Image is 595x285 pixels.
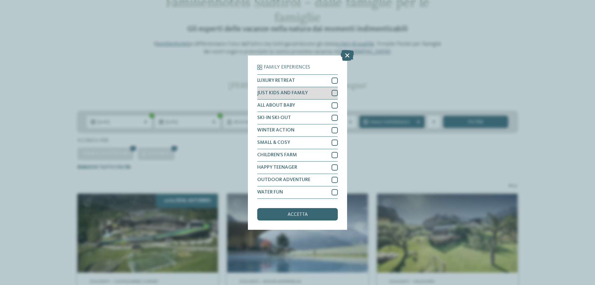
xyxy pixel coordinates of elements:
span: LUXURY RETREAT [257,78,295,83]
span: JUST KIDS AND FAMILY [257,91,308,96]
span: OUTDOOR ADVENTURE [257,177,311,182]
span: accetta [288,212,308,217]
span: WATER FUN [257,190,283,195]
span: HAPPY TEENAGER [257,165,297,170]
span: Family Experiences [264,65,310,70]
span: SKI-IN SKI-OUT [257,115,291,120]
span: WINTER ACTION [257,128,294,133]
span: ALL ABOUT BABY [257,103,295,108]
span: SMALL & COSY [257,140,290,145]
span: CHILDREN’S FARM [257,153,297,158]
